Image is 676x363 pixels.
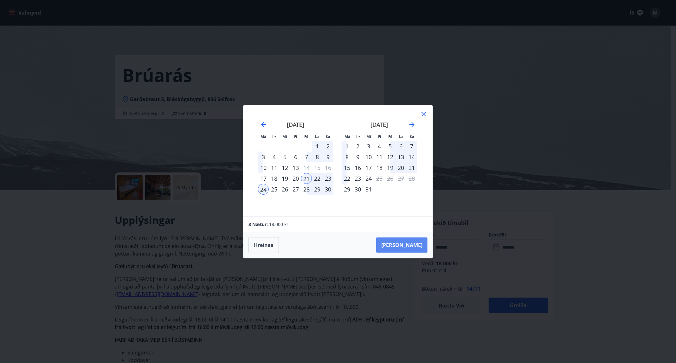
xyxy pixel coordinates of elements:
[258,162,269,173] td: Choose mánudagur, 10. nóvember 2025 as your check-out date. It’s available.
[280,152,290,162] div: 5
[290,173,301,184] td: Choose fimmtudagur, 20. nóvember 2025 as your check-out date. It’s available.
[312,184,323,195] div: 29
[315,134,319,139] small: La
[294,134,297,139] small: Fi
[260,121,267,128] div: Move backward to switch to the previous month.
[385,141,396,152] div: 5
[406,152,417,162] td: Choose sunnudagur, 14. desember 2025 as your check-out date. It’s available.
[352,173,363,184] div: 23
[385,141,396,152] td: Choose föstudagur, 5. desember 2025 as your check-out date. It’s available.
[312,184,323,195] td: Choose laugardagur, 29. nóvember 2025 as your check-out date. It’s available.
[269,173,280,184] div: 18
[258,173,269,184] div: Aðeins innritun í boði
[290,184,301,195] div: 27
[312,162,323,173] td: Not available. laugardagur, 15. nóvember 2025
[258,162,269,173] div: 10
[342,152,352,162] div: 8
[374,162,385,173] div: 18
[363,184,374,195] td: Choose miðvikudagur, 31. desember 2025 as your check-out date. It’s available.
[352,184,363,195] div: 30
[290,152,301,162] td: Choose fimmtudagur, 6. nóvember 2025 as your check-out date. It’s available.
[283,134,287,139] small: Mi
[396,152,406,162] div: 13
[396,152,406,162] td: Choose laugardagur, 13. desember 2025 as your check-out date. It’s available.
[280,162,290,173] div: 12
[290,173,301,184] div: 20
[376,237,428,253] button: [PERSON_NAME]
[323,184,333,195] div: 30
[374,173,385,184] td: Choose fimmtudagur, 25. desember 2025 as your check-out date. It’s available.
[280,173,290,184] div: 19
[352,152,363,162] td: Choose þriðjudagur, 9. desember 2025 as your check-out date. It’s available.
[323,162,333,173] td: Not available. sunnudagur, 16. nóvember 2025
[396,162,406,173] td: Choose laugardagur, 20. desember 2025 as your check-out date. It’s available.
[385,173,396,184] td: Not available. föstudagur, 26. desember 2025
[323,152,333,162] div: 9
[269,162,280,173] div: 11
[374,162,385,173] td: Choose fimmtudagur, 18. desember 2025 as your check-out date. It’s available.
[258,152,269,162] div: 3
[406,162,417,173] div: 21
[363,152,374,162] td: Choose miðvikudagur, 10. desember 2025 as your check-out date. It’s available.
[312,141,323,152] td: Choose laugardagur, 1. nóvember 2025 as your check-out date. It’s available.
[374,141,385,152] div: 4
[374,152,385,162] div: 11
[342,141,352,152] div: 1
[301,152,312,162] div: 7
[410,134,414,139] small: Su
[385,162,396,173] div: 19
[363,141,374,152] td: Choose miðvikudagur, 3. desember 2025 as your check-out date. It’s available.
[290,184,301,195] td: Choose fimmtudagur, 27. nóvember 2025 as your check-out date. It’s available.
[280,162,290,173] td: Choose miðvikudagur, 12. nóvember 2025 as your check-out date. It’s available.
[363,141,374,152] div: 3
[269,152,280,162] td: Choose þriðjudagur, 4. nóvember 2025 as your check-out date. It’s available.
[323,184,333,195] td: Choose sunnudagur, 30. nóvember 2025 as your check-out date. It’s available.
[287,121,305,128] strong: [DATE]
[408,121,416,128] div: Move forward to switch to the next month.
[323,173,333,184] td: Selected. sunnudagur, 23. nóvember 2025
[258,184,269,195] td: Selected as end date. mánudagur, 24. nóvember 2025
[312,173,323,184] div: 22
[342,141,352,152] td: Choose mánudagur, 1. desember 2025 as your check-out date. It’s available.
[301,184,312,195] td: Choose föstudagur, 28. nóvember 2025 as your check-out date. It’s available.
[301,152,312,162] td: Choose föstudagur, 7. nóvember 2025 as your check-out date. It’s available.
[399,134,403,139] small: La
[323,141,333,152] div: 2
[363,162,374,173] td: Choose miðvikudagur, 17. desember 2025 as your check-out date. It’s available.
[363,162,374,173] div: 17
[342,184,352,195] div: Aðeins innritun í boði
[248,221,268,227] span: 3 Nætur:
[342,173,352,184] td: Choose mánudagur, 22. desember 2025 as your check-out date. It’s available.
[312,173,323,184] td: Selected. laugardagur, 22. nóvember 2025
[396,173,406,184] td: Not available. laugardagur, 27. desember 2025
[363,152,374,162] div: 10
[301,173,312,184] div: 21
[406,141,417,152] td: Choose sunnudagur, 7. desember 2025 as your check-out date. It’s available.
[406,162,417,173] td: Choose sunnudagur, 21. desember 2025 as your check-out date. It’s available.
[344,134,350,139] small: Má
[352,162,363,173] td: Choose þriðjudagur, 16. desember 2025 as your check-out date. It’s available.
[396,141,406,152] div: 6
[385,152,396,162] td: Choose föstudagur, 12. desember 2025 as your check-out date. It’s available.
[326,134,330,139] small: Su
[290,162,301,173] td: Choose fimmtudagur, 13. nóvember 2025 as your check-out date. It’s available.
[258,173,269,184] td: Choose mánudagur, 17. nóvember 2025 as your check-out date. It’s available.
[323,141,333,152] td: Choose sunnudagur, 2. nóvember 2025 as your check-out date. It’s available.
[352,162,363,173] div: 16
[269,184,280,195] div: 25
[269,152,280,162] div: 4
[323,173,333,184] div: 23
[261,134,266,139] small: Má
[280,152,290,162] td: Choose miðvikudagur, 5. nóvember 2025 as your check-out date. It’s available.
[389,134,393,139] small: Fö
[352,184,363,195] td: Choose þriðjudagur, 30. desember 2025 as your check-out date. It’s available.
[352,152,363,162] div: 9
[342,162,352,173] div: 15
[385,162,396,173] td: Choose föstudagur, 19. desember 2025 as your check-out date. It’s available.
[251,113,425,209] div: Calendar
[312,152,323,162] div: 8
[363,184,374,195] div: 31
[258,184,269,195] div: 24
[323,152,333,162] td: Choose sunnudagur, 9. nóvember 2025 as your check-out date. It’s available.
[352,141,363,152] div: 2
